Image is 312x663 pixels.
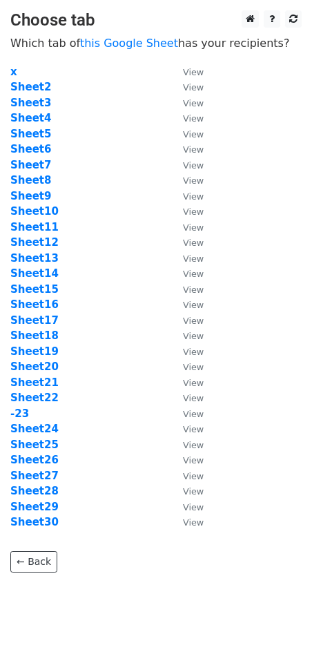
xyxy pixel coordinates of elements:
[10,36,302,50] p: Which tab of has your recipients?
[169,190,204,202] a: View
[10,97,51,109] a: Sheet3
[169,423,204,435] a: View
[10,267,59,280] strong: Sheet14
[10,174,51,186] a: Sheet8
[10,298,59,311] a: Sheet16
[10,485,59,497] a: Sheet28
[169,376,204,389] a: View
[10,128,51,140] a: Sheet5
[169,329,204,342] a: View
[169,143,204,155] a: View
[169,283,204,296] a: View
[169,501,204,513] a: View
[10,314,59,327] strong: Sheet17
[10,221,59,233] a: Sheet11
[169,236,204,249] a: View
[10,143,51,155] strong: Sheet6
[183,393,204,403] small: View
[10,551,57,573] a: ← Back
[10,190,51,202] a: Sheet9
[183,362,204,372] small: View
[183,98,204,108] small: View
[169,174,204,186] a: View
[10,81,51,93] a: Sheet2
[183,238,204,248] small: View
[183,455,204,465] small: View
[10,376,59,389] a: Sheet21
[169,252,204,265] a: View
[10,439,59,451] a: Sheet25
[183,316,204,326] small: View
[10,392,59,404] a: Sheet22
[169,66,204,78] a: View
[10,501,59,513] strong: Sheet29
[169,221,204,233] a: View
[10,236,59,249] a: Sheet12
[10,454,59,466] a: Sheet26
[183,285,204,295] small: View
[169,298,204,311] a: View
[183,222,204,233] small: View
[10,66,17,78] a: x
[183,253,204,264] small: View
[183,269,204,279] small: View
[169,407,204,420] a: View
[169,485,204,497] a: View
[10,423,59,435] a: Sheet24
[183,144,204,155] small: View
[10,407,29,420] a: -23
[183,471,204,481] small: View
[183,409,204,419] small: View
[169,516,204,528] a: View
[10,10,302,30] h3: Choose tab
[10,159,51,171] a: Sheet7
[10,345,59,358] a: Sheet19
[169,97,204,109] a: View
[183,191,204,202] small: View
[10,283,59,296] a: Sheet15
[183,175,204,186] small: View
[183,486,204,497] small: View
[10,361,59,373] a: Sheet20
[169,454,204,466] a: View
[183,331,204,341] small: View
[10,205,59,218] a: Sheet10
[169,314,204,327] a: View
[183,517,204,528] small: View
[183,160,204,171] small: View
[10,516,59,528] a: Sheet30
[183,502,204,512] small: View
[80,37,178,50] a: this Google Sheet
[183,378,204,388] small: View
[169,392,204,404] a: View
[169,205,204,218] a: View
[169,267,204,280] a: View
[10,470,59,482] strong: Sheet27
[10,329,59,342] strong: Sheet18
[10,112,51,124] a: Sheet4
[169,361,204,373] a: View
[183,67,204,77] small: View
[169,470,204,482] a: View
[183,206,204,217] small: View
[169,128,204,140] a: View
